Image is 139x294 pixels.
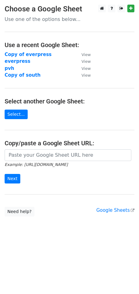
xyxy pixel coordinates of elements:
a: everpress [5,58,30,64]
a: Google Sheets [96,207,134,213]
h4: Select another Google Sheet: [5,98,134,105]
h4: Use a recent Google Sheet: [5,41,134,49]
a: View [75,72,91,78]
small: View [81,66,91,71]
a: View [75,66,91,71]
a: Select... [5,110,28,119]
small: Example: [URL][DOMAIN_NAME] [5,162,68,167]
p: Use one of the options below... [5,16,134,22]
small: View [81,52,91,57]
h3: Choose a Google Sheet [5,5,134,14]
a: View [75,58,91,64]
a: Need help? [5,207,34,216]
a: Copy of everpress [5,52,52,57]
h4: Copy/paste a Google Sheet URL: [5,139,134,147]
small: View [81,59,91,64]
a: Copy of south [5,72,41,78]
small: View [81,73,91,78]
a: pvh [5,66,14,71]
input: Paste your Google Sheet URL here [5,149,131,161]
input: Next [5,174,20,183]
a: View [75,52,91,57]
